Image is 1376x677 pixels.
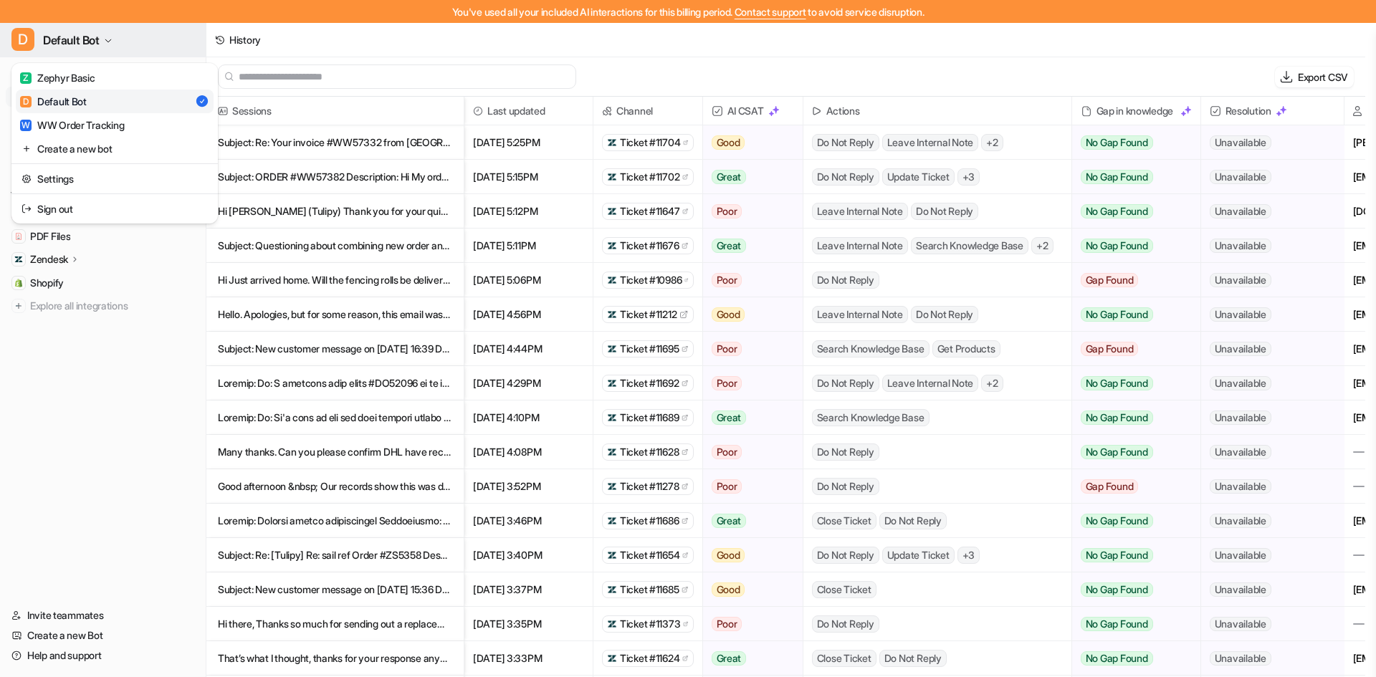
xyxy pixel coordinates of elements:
div: WW Order Tracking [20,117,124,133]
a: Settings [16,167,214,191]
span: W [20,120,32,131]
img: reset [21,141,32,156]
a: Sign out [16,197,214,221]
span: Default Bot [43,30,100,50]
img: reset [21,201,32,216]
a: Create a new bot [16,137,214,160]
div: DDefault Bot [11,63,218,224]
div: Zephyr Basic [20,70,95,85]
span: D [20,96,32,107]
span: Z [20,72,32,84]
img: reset [21,171,32,186]
span: D [11,28,34,51]
div: Default Bot [20,94,87,109]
